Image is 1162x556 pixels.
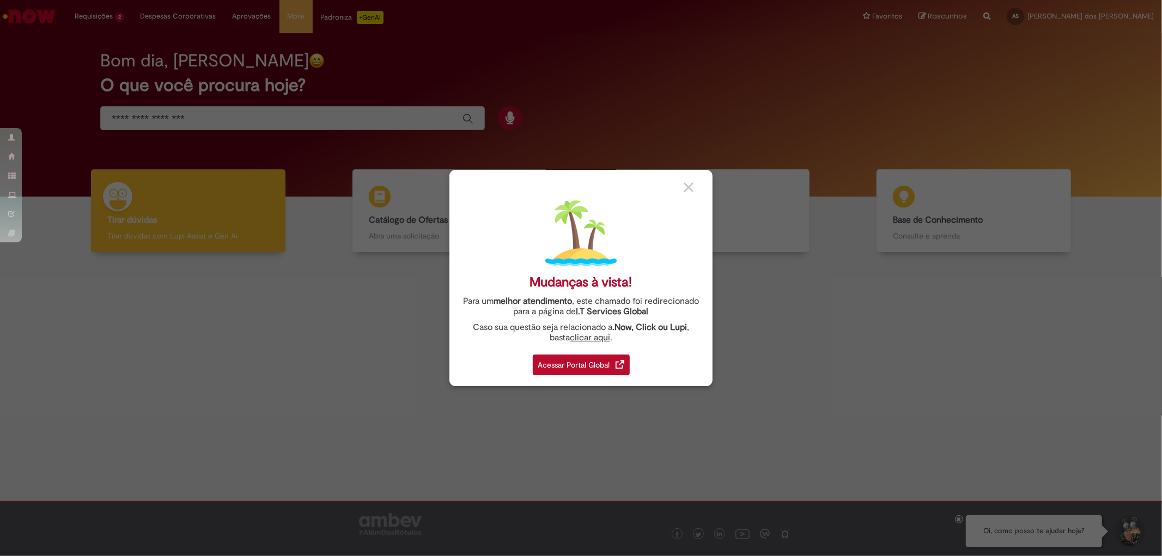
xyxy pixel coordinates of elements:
[530,274,632,290] div: Mudanças à vista!
[576,300,649,317] a: I.T Services Global
[616,360,624,369] img: redirect_link.png
[494,296,572,307] strong: melhor atendimento
[684,182,693,192] img: close_button_grey.png
[458,296,704,317] div: Para um , este chamado foi redirecionado para a página de
[545,198,617,269] img: island.png
[458,322,704,343] div: Caso sua questão seja relacionado a , basta .
[570,326,610,343] a: clicar aqui
[533,349,630,375] a: Acessar Portal Global
[533,355,630,375] div: Acessar Portal Global
[612,322,687,333] strong: .Now, Click ou Lupi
